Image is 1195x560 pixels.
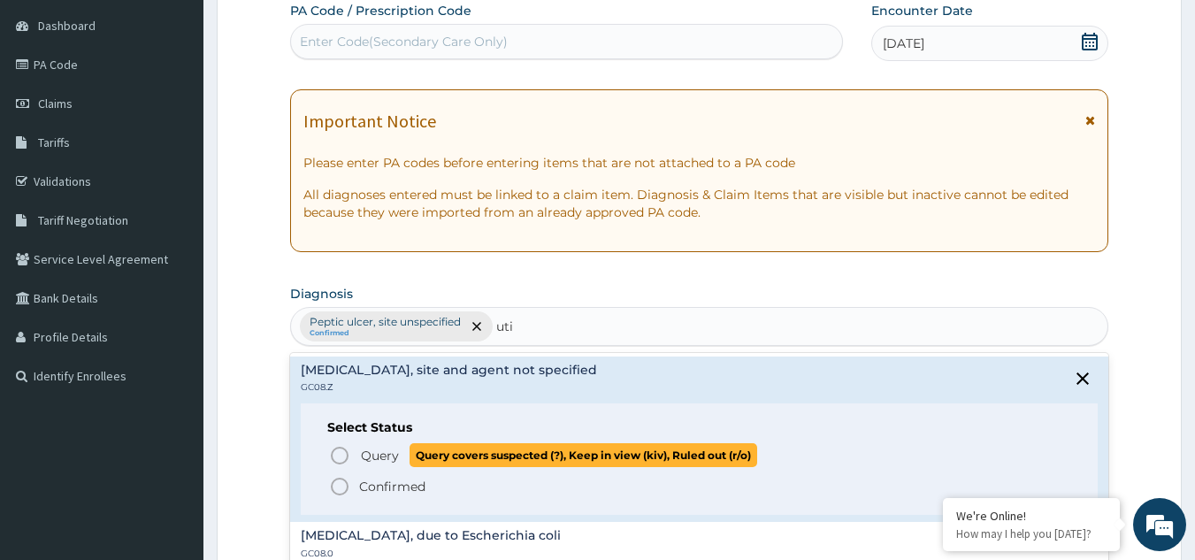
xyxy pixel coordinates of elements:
div: Chat with us now [92,99,297,122]
span: Dashboard [38,18,96,34]
h6: Select Status [327,421,1072,434]
div: We're Online! [956,508,1107,524]
p: GC08.0 [301,548,561,560]
i: status option filled [329,476,350,497]
label: Diagnosis [290,285,353,303]
label: PA Code / Prescription Code [290,2,471,19]
span: Tariff Negotiation [38,212,128,228]
p: Please enter PA codes before entering items that are not attached to a PA code [303,154,1096,172]
div: Enter Code(Secondary Care Only) [300,33,508,50]
h4: [MEDICAL_DATA], due to Escherichia coli [301,529,561,542]
div: Minimize live chat window [290,9,333,51]
span: Query [361,447,399,464]
label: Encounter Date [871,2,973,19]
p: Peptic ulcer, site unspecified [310,315,461,329]
i: close select status [1072,368,1093,389]
span: [DATE] [883,35,924,52]
h4: [MEDICAL_DATA], site and agent not specified [301,364,597,377]
img: d_794563401_company_1708531726252_794563401 [33,88,72,133]
p: GC08.Z [301,381,597,394]
span: Tariffs [38,134,70,150]
textarea: Type your message and hit 'Enter' [9,372,337,434]
small: Confirmed [310,329,461,338]
span: remove selection option [469,318,485,334]
span: We're online! [103,167,244,346]
p: All diagnoses entered must be linked to a claim item. Diagnosis & Claim Items that are visible bu... [303,186,1096,221]
p: How may I help you today? [956,526,1107,541]
p: Confirmed [359,478,425,495]
span: Query covers suspected (?), Keep in view (kiv), Ruled out (r/o) [410,443,757,467]
i: status option query [329,445,350,466]
h1: Important Notice [303,111,436,131]
span: Claims [38,96,73,111]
